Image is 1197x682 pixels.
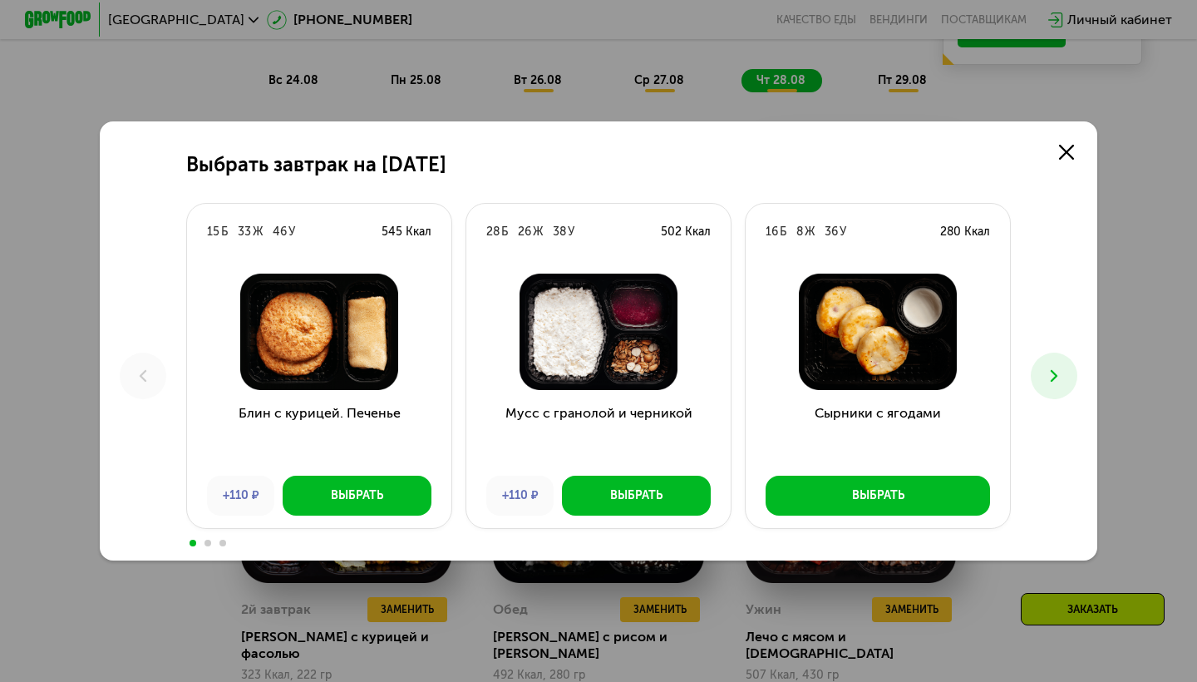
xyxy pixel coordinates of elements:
div: Выбрать [331,487,383,504]
div: Б [780,224,786,240]
h3: Сырники с ягодами [746,403,1010,463]
div: Выбрать [610,487,663,504]
div: Ж [253,224,263,240]
h2: Выбрать завтрак на [DATE] [186,153,446,176]
div: 8 [796,224,803,240]
div: 15 [207,224,219,240]
div: У [840,224,846,240]
div: Б [501,224,508,240]
h3: Блин с курицей. Печенье [187,403,451,463]
div: 38 [553,224,566,240]
div: 28 [486,224,500,240]
div: 26 [518,224,531,240]
div: 46 [273,224,287,240]
div: 16 [766,224,778,240]
div: +110 ₽ [486,476,554,516]
div: +110 ₽ [207,476,274,516]
h3: Мусс с гранолой и черникой [466,403,731,463]
img: Сырники с ягодами [759,274,997,390]
div: У [568,224,574,240]
div: Ж [533,224,543,240]
img: Мусс с гранолой и черникой [480,274,717,390]
div: 502 Ккал [661,224,711,240]
button: Выбрать [283,476,431,516]
div: 545 Ккал [382,224,431,240]
div: 280 Ккал [940,224,990,240]
button: Выбрать [562,476,711,516]
div: 36 [825,224,838,240]
div: Б [221,224,228,240]
div: 33 [238,224,251,240]
div: У [288,224,295,240]
div: Выбрать [852,487,904,504]
div: Ж [805,224,815,240]
img: Блин с курицей. Печенье [200,274,438,390]
button: Выбрать [766,476,990,516]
